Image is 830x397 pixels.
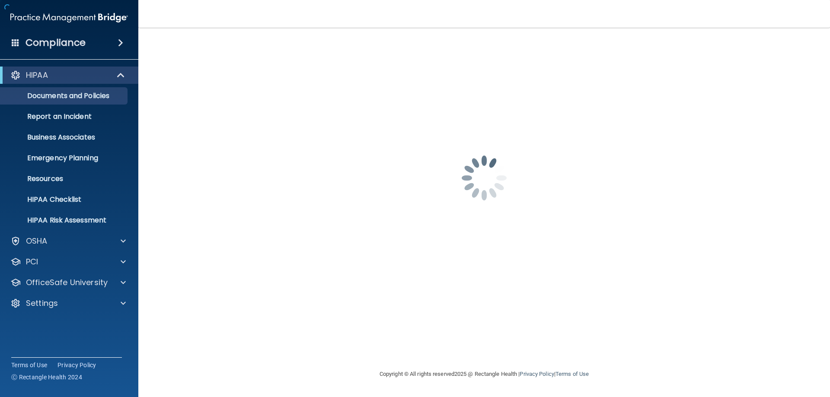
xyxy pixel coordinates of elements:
[26,298,58,308] p: Settings
[11,361,47,369] a: Terms of Use
[555,371,589,377] a: Terms of Use
[6,216,124,225] p: HIPAA Risk Assessment
[6,195,124,204] p: HIPAA Checklist
[10,9,128,26] img: PMB logo
[10,236,126,246] a: OSHA
[326,360,642,388] div: Copyright © All rights reserved 2025 @ Rectangle Health | |
[10,298,126,308] a: Settings
[6,175,124,183] p: Resources
[10,277,126,288] a: OfficeSafe University
[6,133,124,142] p: Business Associates
[26,277,108,288] p: OfficeSafe University
[26,37,86,49] h4: Compliance
[10,70,125,80] a: HIPAA
[11,373,82,381] span: Ⓒ Rectangle Health 2024
[520,371,554,377] a: Privacy Policy
[26,70,48,80] p: HIPAA
[6,154,124,162] p: Emergency Planning
[6,112,124,121] p: Report an Incident
[441,135,527,221] img: spinner.e123f6fc.gif
[57,361,96,369] a: Privacy Policy
[26,236,48,246] p: OSHA
[26,257,38,267] p: PCI
[10,257,126,267] a: PCI
[6,92,124,100] p: Documents and Policies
